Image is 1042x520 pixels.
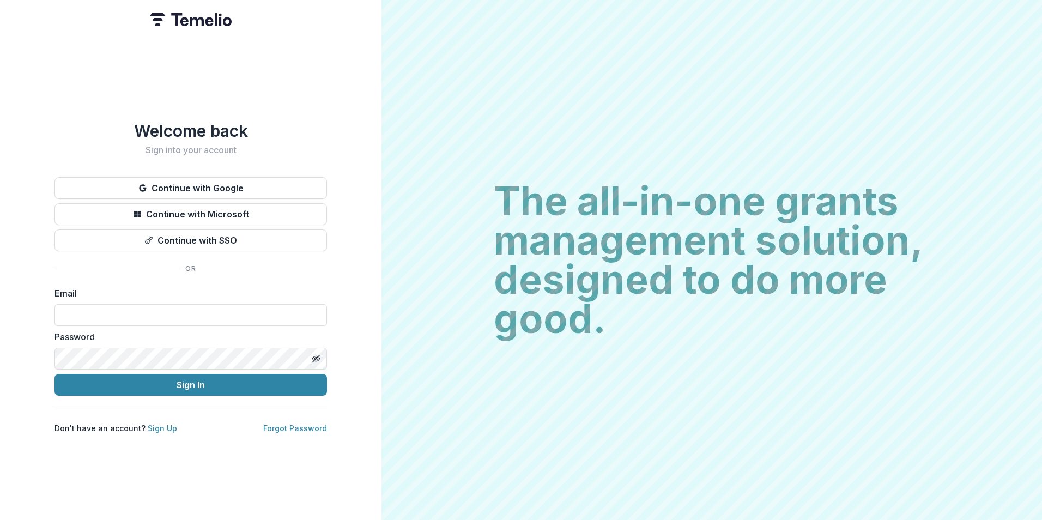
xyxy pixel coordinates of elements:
img: Temelio [150,13,232,26]
a: Forgot Password [263,424,327,433]
label: Email [54,287,320,300]
a: Sign Up [148,424,177,433]
button: Continue with Microsoft [54,203,327,225]
button: Continue with SSO [54,229,327,251]
button: Continue with Google [54,177,327,199]
p: Don't have an account? [54,422,177,434]
h2: Sign into your account [54,145,327,155]
button: Toggle password visibility [307,350,325,367]
button: Sign In [54,374,327,396]
h1: Welcome back [54,121,327,141]
label: Password [54,330,320,343]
